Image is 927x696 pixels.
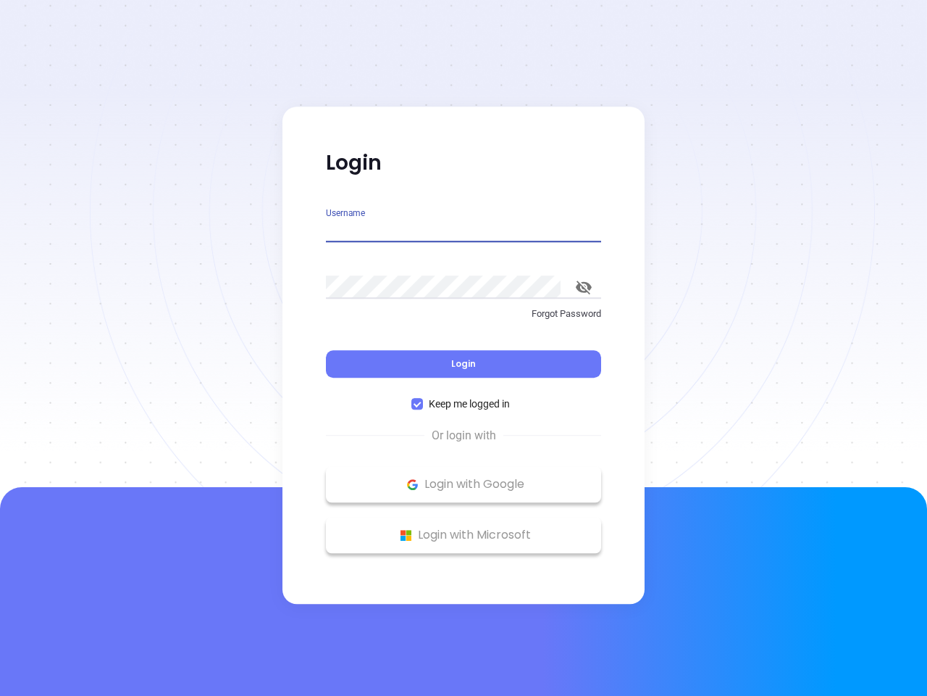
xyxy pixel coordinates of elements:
[326,209,365,217] label: Username
[326,307,601,333] a: Forgot Password
[326,466,601,502] button: Google Logo Login with Google
[424,427,503,444] span: Or login with
[333,524,594,546] p: Login with Microsoft
[326,517,601,553] button: Microsoft Logo Login with Microsoft
[397,526,415,544] img: Microsoft Logo
[326,307,601,321] p: Forgot Password
[326,150,601,176] p: Login
[566,270,601,304] button: toggle password visibility
[403,476,421,494] img: Google Logo
[326,350,601,378] button: Login
[423,396,516,412] span: Keep me logged in
[333,473,594,495] p: Login with Google
[451,357,476,370] span: Login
